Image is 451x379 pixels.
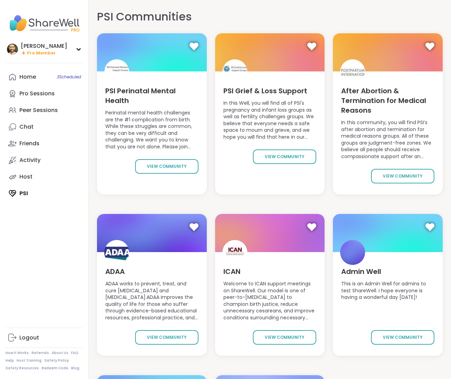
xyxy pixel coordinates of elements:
[215,214,325,252] img: ICAN
[371,330,434,345] a: view community
[265,334,304,341] span: view community
[71,366,79,371] a: Blog
[19,123,34,131] div: Chat
[97,8,192,25] h1: PSI Communities
[7,44,18,55] img: brett
[52,351,68,355] a: About Us
[19,90,55,97] div: Pro Sessions
[222,240,247,265] img: ICAN
[383,334,423,341] span: view community
[223,86,307,96] span: PSI Grief & Loss Support
[19,73,36,81] div: Home
[253,330,316,345] a: view community
[253,149,316,164] a: view community
[223,281,317,322] span: Welcome to ICAN support meetings on ShareWell. Our model is one of peer-to-[MEDICAL_DATA] to cham...
[42,366,68,371] a: Redeem Code
[333,214,443,252] img: Admin Well
[341,86,434,115] span: After Abortion & Termination for Medical Reasons
[105,281,198,322] span: ADAA works to prevent, treat, and cure [MEDICAL_DATA] and [MEDICAL_DATA].ADAA improves the qualit...
[17,358,42,363] a: Host Training
[135,159,198,174] a: view community
[105,86,198,105] span: PSI Perinatal Mental Health
[27,50,56,56] span: Pro Member
[19,140,39,147] div: Friends
[6,119,83,135] a: Chat
[6,85,83,102] a: Pro Sessions
[371,169,434,183] a: view community
[6,366,39,371] a: Safety Resources
[341,267,381,276] span: Admin Well
[6,102,83,119] a: Peer Sessions
[340,240,365,265] img: Admin Well
[383,173,423,179] span: view community
[19,106,58,114] div: Peer Sessions
[105,110,198,151] span: Perinatal mental health challenges are the #1 complication from birth. While these struggles are ...
[340,59,365,84] img: After Abortion & Termination for Medical Reasons
[6,169,83,185] a: Host
[104,59,129,84] img: PSI Perinatal Mental Health
[223,267,240,276] span: ICAN
[104,240,129,265] img: ADAA
[333,33,443,71] img: After Abortion & Termination for Medical Reasons
[215,33,325,71] img: PSI Grief & Loss Support
[105,267,125,276] span: ADAA
[341,281,434,322] span: This is an Admin Well for admins to test ShareWell. I hope everyone is having a wonderful day [DA...
[57,74,81,80] span: 3 Scheduled
[265,154,304,160] span: view community
[32,351,49,355] a: Referrals
[6,11,83,35] img: ShareWell Nav Logo
[6,135,83,152] a: Friends
[97,214,207,252] img: ADAA
[6,69,83,85] a: Home3Scheduled
[6,358,14,363] a: Help
[6,351,29,355] a: How It Works
[21,42,67,50] div: [PERSON_NAME]
[223,100,317,141] span: In this Well, you will find all of PSI's pregnancy and infant loss groups as well as fertility ch...
[341,119,434,161] span: In this community, you will find PSI’s after abortion and termination for medical reasons groups....
[6,329,83,346] a: Logout
[135,330,198,345] a: view community
[6,152,83,169] a: Activity
[19,156,41,164] div: Activity
[222,59,247,84] img: PSI Grief & Loss Support
[19,334,39,342] div: Logout
[71,351,78,355] a: FAQ
[147,163,187,170] span: view community
[147,334,187,341] span: view community
[97,33,207,71] img: PSI Perinatal Mental Health
[19,173,33,181] div: Host
[44,358,69,363] a: Safety Policy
